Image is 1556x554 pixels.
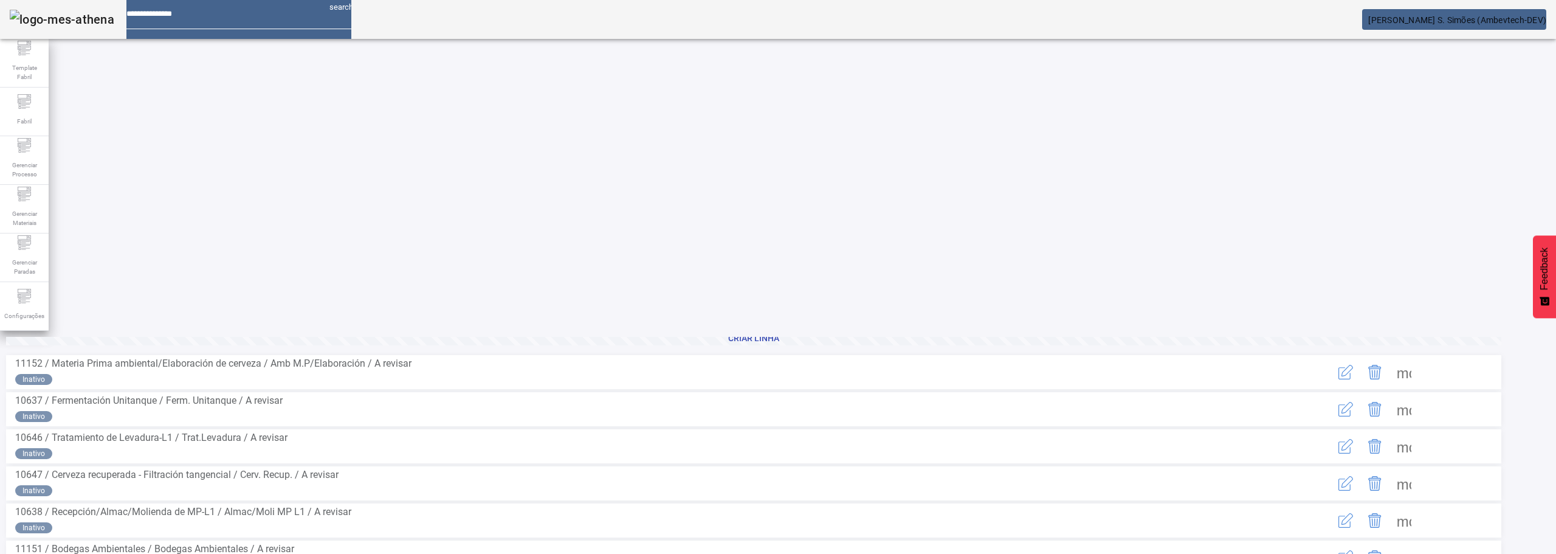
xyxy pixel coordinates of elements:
span: Feedback [1539,248,1550,290]
span: 10638 / Recepción/Almac/Molienda de MP-L1 / Almac/Moli MP L1 / A revisar [15,506,351,518]
div: Criar linha [728,333,779,345]
span: Gerenciar Materiais [6,206,43,231]
button: Mais [1389,432,1419,461]
span: Inativo [22,522,45,533]
button: Delete [1360,358,1389,387]
button: Mais [1389,395,1419,424]
span: Inativo [22,374,45,385]
span: 10646 / Tratamiento de Levadura-L1 / Trat.Levadura / A revisar [15,432,287,443]
span: 11152 / Materia Prima ambiental/Elaboración de cerveza / Amb M.P/Elaboración / A revisar [15,358,411,369]
span: 10637 / Fermentación Unitanque / Ferm. Unitanque / A revisar [15,395,283,406]
button: Delete [1360,432,1389,461]
button: Delete [1360,469,1389,498]
button: Mais [1389,506,1419,535]
button: Mais [1389,358,1419,387]
span: Inativo [22,448,45,459]
span: Configurações [1,308,48,324]
span: Inativo [22,485,45,496]
button: Delete [1360,506,1389,535]
span: Gerenciar Paradas [6,254,43,280]
button: Mais [1389,469,1419,498]
img: logo-mes-athena [10,10,114,29]
span: Template Fabril [6,60,43,85]
span: Gerenciar Processo [6,157,43,182]
span: 10647 / Cerveza recuperada - Filtración tangencial / Cerv. Recup. / A revisar [15,469,339,480]
span: Fabril [13,113,35,130]
button: Feedback - Mostrar pesquisa [1533,235,1556,318]
span: Inativo [22,411,45,422]
span: [PERSON_NAME] S. Simões (Ambevtech-DEV) [1368,15,1546,25]
button: Delete [1360,395,1389,424]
